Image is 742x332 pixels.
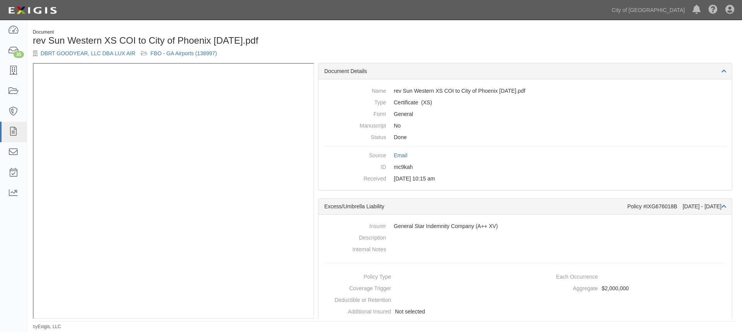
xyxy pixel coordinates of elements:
[322,271,391,281] dt: Policy Type
[33,323,61,330] small: by
[528,283,729,294] dd: $2,000,000
[33,29,379,36] div: Document
[6,3,59,17] img: logo-5460c22ac91f19d4615b14bd174203de0afe785f0fc80cf4dbbc73dc1793850b.png
[324,108,726,120] dd: General
[324,97,726,108] dd: Excess/Umbrella Liability
[324,85,386,95] dt: Name
[322,294,391,304] dt: Deductible or Retention
[324,173,386,182] dt: Received
[324,203,627,210] div: Excess/Umbrella Liability
[324,220,726,232] dd: General Star Indemnity Company (A++ XV)
[324,161,726,173] dd: mc9kah
[324,108,386,118] dt: Form
[528,271,598,281] dt: Each Occurrence
[324,120,386,129] dt: Manuscript
[322,317,391,327] dt: Waiver of Subrogation
[324,120,726,131] dd: No
[324,150,386,159] dt: Source
[324,161,386,171] dt: ID
[38,324,61,329] a: Exigis, LLC
[14,51,24,58] div: 35
[322,283,391,292] dt: Coverage Trigger
[322,306,391,315] dt: Additional Insured
[324,85,726,97] dd: rev Sun Western XS COI to City of Phoenix [DATE].pdf
[708,5,718,15] i: Help Center - Complianz
[150,50,217,56] a: FBO - GA Airports (138997)
[324,131,386,141] dt: Status
[322,306,522,317] dd: Not selected
[318,63,732,79] div: Document Details
[324,243,386,253] dt: Internal Notes
[608,2,689,18] a: City of [GEOGRAPHIC_DATA]
[322,317,522,329] dd: Not selected
[324,220,386,230] dt: Insurer
[324,173,726,184] dd: [DATE] 10:15 am
[394,152,407,158] a: Email
[324,131,726,143] dd: Done
[528,283,598,292] dt: Aggregate
[324,97,386,106] dt: Type
[33,36,379,46] h1: rev Sun Western XS COI to City of Phoenix [DATE].pdf
[627,203,726,210] div: Policy #IXG676018B [DATE] - [DATE]
[324,232,386,242] dt: Description
[41,50,135,56] a: DBRT GOODYEAR, LLC DBA LUX AIR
